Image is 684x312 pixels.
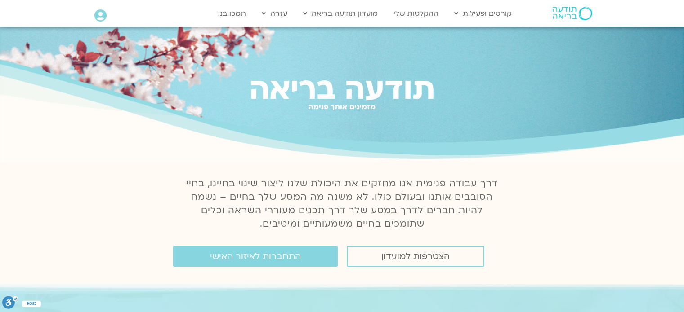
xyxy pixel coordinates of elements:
[214,5,250,22] a: תמכו בנו
[347,246,484,267] a: הצטרפות למועדון
[381,251,450,261] span: הצטרפות למועדון
[389,5,443,22] a: ההקלטות שלי
[450,5,516,22] a: קורסים ופעילות
[257,5,292,22] a: עזרה
[210,251,301,261] span: התחברות לאיזור האישי
[173,246,338,267] a: התחברות לאיזור האישי
[553,7,592,20] img: תודעה בריאה
[299,5,382,22] a: מועדון תודעה בריאה
[181,177,503,231] p: דרך עבודה פנימית אנו מחזקים את היכולת שלנו ליצור שינוי בחיינו, בחיי הסובבים אותנו ובעולם כולו. לא...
